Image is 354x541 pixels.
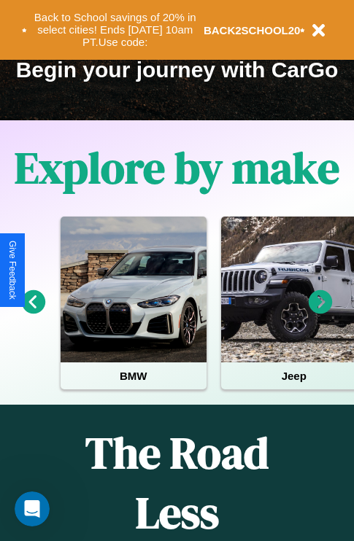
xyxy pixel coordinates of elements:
b: BACK2SCHOOL20 [204,24,301,36]
h1: Explore by make [15,138,339,198]
button: Back to School savings of 20% in select cities! Ends [DATE] 10am PT.Use code: [27,7,204,52]
h4: BMW [61,362,207,389]
div: Give Feedback [7,241,18,300]
iframe: Intercom live chat [15,491,50,526]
